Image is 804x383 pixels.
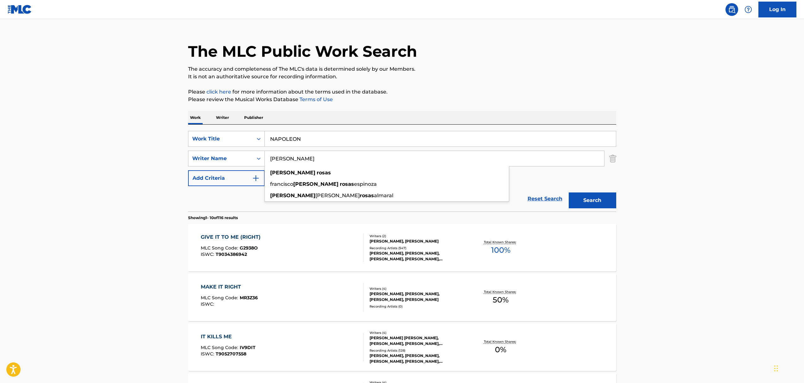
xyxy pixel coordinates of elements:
div: Recording Artists ( 547 ) [370,246,465,250]
p: It is not an authoritative source for recording information. [188,73,616,81]
form: Search Form [188,131,616,211]
span: MLC Song Code : [201,245,240,251]
a: GIVE IT TO ME (RIGHT)MLC Song Code:G2938OISWC:T9034386942Writers (2)[PERSON_NAME], [PERSON_NAME]R... [188,224,616,271]
div: MAKE IT RIGHT [201,283,258,291]
p: Please review the Musical Works Database [188,96,616,103]
span: T9052707558 [216,351,246,357]
strong: rosas [360,192,374,198]
span: espinoza [354,181,377,187]
strong: [PERSON_NAME] [293,181,339,187]
button: Add Criteria [188,170,265,186]
strong: [PERSON_NAME] [270,192,315,198]
span: MR3Z36 [240,295,258,301]
div: Help [742,3,755,16]
p: Publisher [242,111,265,124]
div: Drag [774,359,778,378]
div: [PERSON_NAME] [PERSON_NAME], [PERSON_NAME], [PERSON_NAME], [PERSON_NAME] [370,335,465,347]
p: Please for more information about the terms used in the database. [188,88,616,96]
img: help [744,6,752,13]
span: G2938O [240,245,258,251]
a: IT KILLS MEMLC Song Code:IV9DITISWC:T9052707558Writers (4)[PERSON_NAME] [PERSON_NAME], [PERSON_NA... [188,323,616,371]
img: 9d2ae6d4665cec9f34b9.svg [252,174,260,182]
div: Writer Name [192,155,249,162]
img: search [728,6,736,13]
p: Total Known Shares: [484,339,518,344]
p: Total Known Shares: [484,289,518,294]
span: ISWC : [201,351,216,357]
span: almaral [374,192,393,198]
img: Delete Criterion [609,151,616,166]
div: Writers ( 4 ) [370,286,465,291]
a: Public Search [725,3,738,16]
span: ISWC : [201,301,216,307]
a: click here [206,89,231,95]
div: [PERSON_NAME], [PERSON_NAME] [370,238,465,244]
p: Work [188,111,203,124]
div: Writers ( 4 ) [370,330,465,335]
p: The accuracy and completeness of The MLC's data is determined solely by our Members. [188,65,616,73]
p: Showing 1 - 10 of 116 results [188,215,238,221]
span: 100 % [491,244,510,256]
p: Writer [214,111,231,124]
span: 0 % [495,344,506,355]
div: Work Title [192,135,249,143]
strong: rosas [340,181,354,187]
div: Writers ( 2 ) [370,234,465,238]
div: [PERSON_NAME], [PERSON_NAME], [PERSON_NAME], [PERSON_NAME], [PERSON_NAME] [370,250,465,262]
a: Log In [758,2,796,17]
span: MLC Song Code : [201,295,240,301]
a: Terms of Use [298,96,333,102]
p: Total Known Shares: [484,240,518,244]
div: Recording Artists ( 0 ) [370,304,465,309]
span: [PERSON_NAME] [315,192,360,198]
div: [PERSON_NAME], [PERSON_NAME], [PERSON_NAME], [PERSON_NAME], [PERSON_NAME] [370,353,465,364]
span: 50 % [493,294,509,306]
iframe: Chat Widget [772,353,804,383]
div: [PERSON_NAME], [PERSON_NAME], [PERSON_NAME], [PERSON_NAME] [370,291,465,302]
span: IV9DIT [240,345,256,350]
span: T9034386942 [216,251,247,257]
span: ISWC : [201,251,216,257]
a: Reset Search [524,192,566,206]
div: IT KILLS ME [201,333,256,341]
strong: [PERSON_NAME] [270,170,315,176]
strong: rosas [317,170,331,176]
img: MLC Logo [8,5,32,14]
div: GIVE IT TO ME (RIGHT) [201,233,264,241]
span: francisco [270,181,293,187]
a: MAKE IT RIGHTMLC Song Code:MR3Z36ISWC:Writers (4)[PERSON_NAME], [PERSON_NAME], [PERSON_NAME], [PE... [188,274,616,321]
button: Search [569,192,616,208]
h1: The MLC Public Work Search [188,42,417,61]
span: MLC Song Code : [201,345,240,350]
div: Recording Artists ( 128 ) [370,348,465,353]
